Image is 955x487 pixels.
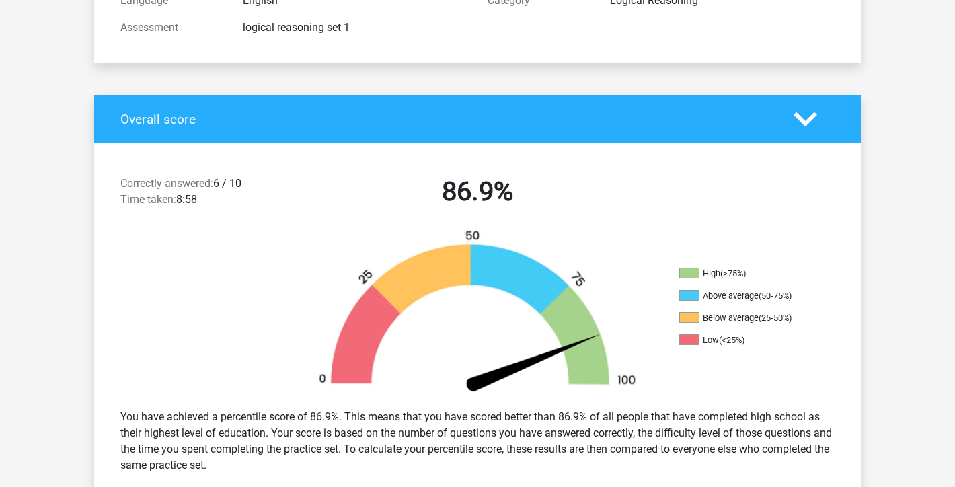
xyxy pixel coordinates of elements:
div: (50-75%) [759,291,792,301]
li: Below average [679,312,814,324]
img: 87.ad340e3c98c4.png [296,229,659,398]
div: You have achieved a percentile score of 86.9%. This means that you have scored better than 86.9% ... [110,404,845,479]
li: Low [679,334,814,346]
div: logical reasoning set 1 [233,20,477,36]
span: Correctly answered: [120,177,213,190]
h2: 86.9% [304,176,651,208]
div: (<25%) [719,335,744,345]
li: High [679,268,814,280]
h4: Overall score [120,112,773,127]
span: Time taken: [120,193,176,206]
li: Above average [679,290,814,302]
div: 6 / 10 8:58 [110,176,294,213]
div: (25-50%) [759,313,792,323]
div: (>75%) [720,268,746,278]
div: Assessment [110,20,233,36]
